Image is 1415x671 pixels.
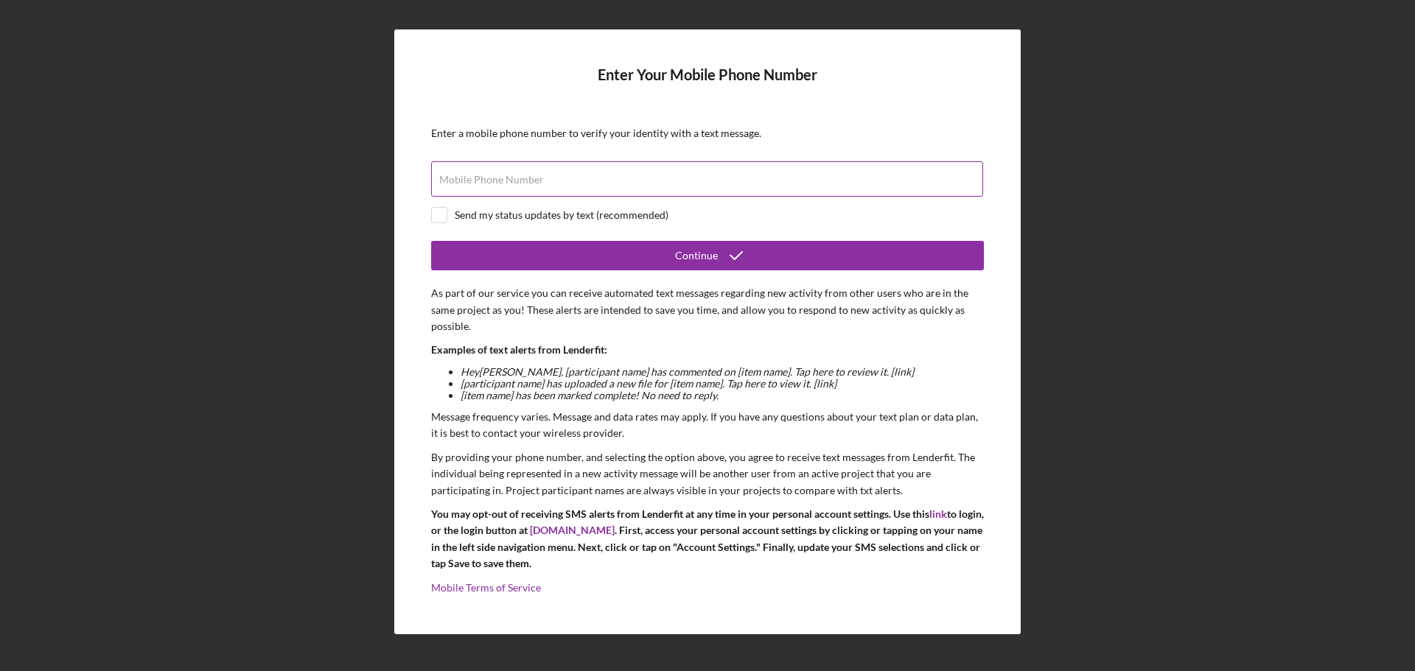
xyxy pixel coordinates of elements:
a: Mobile Terms of Service [431,581,541,594]
button: Continue [431,241,984,270]
div: Enter a mobile phone number to verify your identity with a text message. [431,127,984,139]
label: Mobile Phone Number [439,174,544,186]
p: As part of our service you can receive automated text messages regarding new activity from other ... [431,285,984,334]
a: link [929,507,947,520]
a: [DOMAIN_NAME] [530,524,615,536]
div: Continue [675,241,718,270]
p: By providing your phone number, and selecting the option above, you agree to receive text message... [431,449,984,499]
p: You may opt-out of receiving SMS alerts from Lenderfit at any time in your personal account setti... [431,506,984,572]
p: Message frequency varies. Message and data rates may apply. If you have any questions about your ... [431,409,984,442]
li: Hey [PERSON_NAME] , [participant name] has commented on [item name]. Tap here to review it. [link] [461,366,984,378]
li: [item name] has been marked complete! No need to reply. [461,390,984,401]
div: Send my status updates by text (recommended) [455,209,668,221]
p: Examples of text alerts from Lenderfit: [431,342,984,358]
li: [participant name] has uploaded a new file for [item name]. Tap here to view it. [link] [461,378,984,390]
h4: Enter Your Mobile Phone Number [431,66,984,105]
